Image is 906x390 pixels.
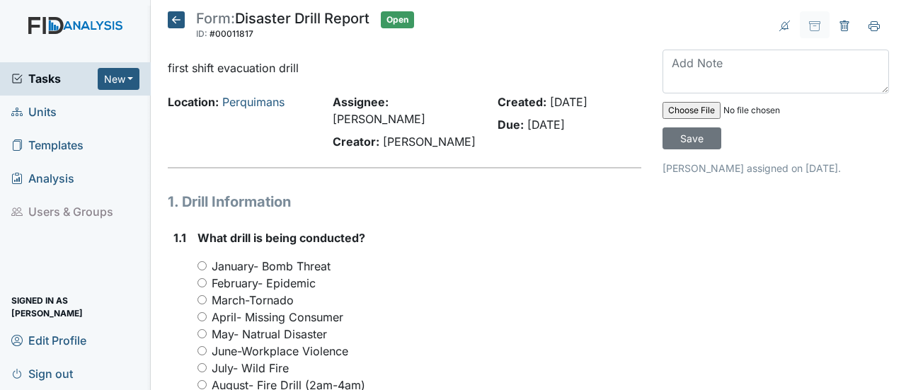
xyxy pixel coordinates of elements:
[98,68,140,90] button: New
[11,168,74,190] span: Analysis
[11,70,98,87] a: Tasks
[197,231,365,245] span: What drill is being conducted?
[333,112,425,126] span: [PERSON_NAME]
[11,362,73,384] span: Sign out
[212,343,348,360] label: June-Workplace Violence
[197,329,207,338] input: May- Natrual Disaster
[212,360,289,377] label: July- Wild Fire
[498,95,546,109] strong: Created:
[168,59,641,76] p: first shift evacuation drill
[197,312,207,321] input: April- Missing Consumer
[11,296,139,318] span: Signed in as [PERSON_NAME]
[197,363,207,372] input: July- Wild Fire
[212,258,331,275] label: January- Bomb Threat
[383,134,476,149] span: [PERSON_NAME]
[212,309,343,326] label: April- Missing Consumer
[197,261,207,270] input: January- Bomb Threat
[663,127,721,149] input: Save
[212,326,327,343] label: May- Natrual Disaster
[173,229,186,246] label: 1.1
[210,28,253,39] span: #00011817
[196,28,207,39] span: ID:
[196,11,369,42] div: Disaster Drill Report
[527,117,565,132] span: [DATE]
[333,134,379,149] strong: Creator:
[11,134,84,156] span: Templates
[333,95,389,109] strong: Assignee:
[197,278,207,287] input: February- Epidemic
[168,191,641,212] h1: 1. Drill Information
[222,95,285,109] a: Perquimans
[197,295,207,304] input: March-Tornado
[196,10,235,27] span: Form:
[168,95,219,109] strong: Location:
[197,380,207,389] input: August- Fire Drill (2am-4am)
[663,161,889,176] p: [PERSON_NAME] assigned on [DATE].
[11,101,57,123] span: Units
[197,346,207,355] input: June-Workplace Violence
[381,11,414,28] span: Open
[212,275,316,292] label: February- Epidemic
[11,329,86,351] span: Edit Profile
[550,95,587,109] span: [DATE]
[212,292,294,309] label: March-Tornado
[498,117,524,132] strong: Due:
